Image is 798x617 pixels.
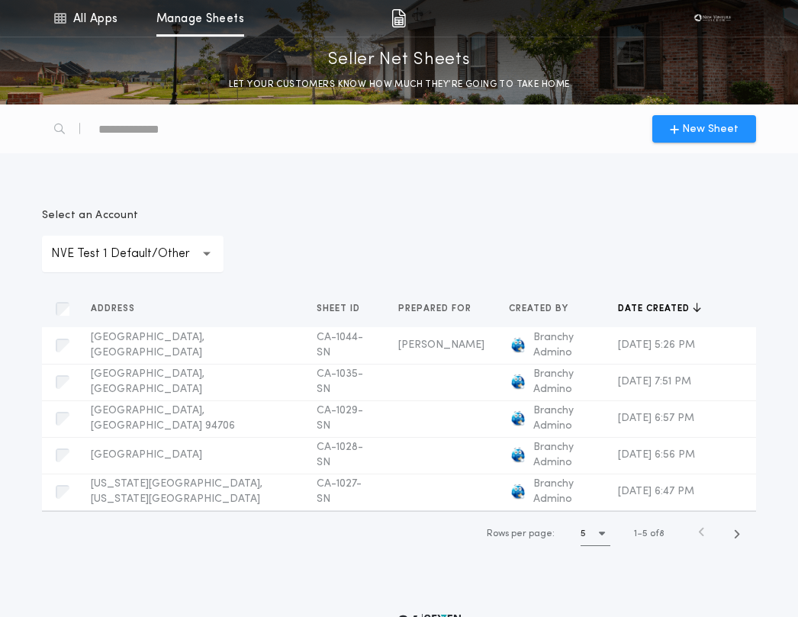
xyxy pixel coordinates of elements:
button: Created by [509,301,580,317]
span: Branchy Admino [533,367,594,397]
span: 5 [642,529,648,538]
span: CA-1027-SN [317,478,362,505]
img: vs-icon [690,11,735,26]
img: logo [509,410,527,428]
span: CA-1029-SN [317,405,363,432]
span: Created by [509,303,571,315]
span: [US_STATE][GEOGRAPHIC_DATA], [US_STATE][GEOGRAPHIC_DATA] [91,478,262,505]
img: img [391,9,406,27]
span: [DATE] 5:26 PM [618,339,695,351]
button: 5 [581,522,610,546]
button: NVE Test 1 Default/Other [42,236,224,272]
span: Date created [618,303,693,315]
span: Branchy Admino [533,477,594,507]
span: Rows per page: [487,529,555,538]
span: Address [91,303,138,315]
span: CA-1028-SN [317,442,363,468]
span: [DATE] 6:56 PM [618,449,695,461]
span: [GEOGRAPHIC_DATA] [91,449,202,461]
span: [DATE] 6:57 PM [618,413,694,424]
img: logo [509,483,527,501]
span: CA-1044-SN [317,332,363,358]
h1: 5 [581,526,586,541]
span: [DATE] 7:51 PM [618,376,691,387]
span: [GEOGRAPHIC_DATA], [GEOGRAPHIC_DATA] [91,368,204,395]
span: [DATE] 6:47 PM [618,486,694,497]
span: Prepared for [398,303,475,315]
button: Address [91,301,146,317]
span: of 8 [650,527,664,541]
span: Branchy Admino [533,403,594,434]
span: [PERSON_NAME] [398,339,484,351]
button: New Sheet [652,115,756,143]
img: logo [509,446,527,464]
button: Sheet ID [317,301,372,317]
span: Branchy Admino [533,330,594,361]
p: Select an Account [42,208,224,223]
img: logo [509,336,527,355]
span: [GEOGRAPHIC_DATA], [GEOGRAPHIC_DATA] 94706 [91,405,235,432]
img: logo [509,373,527,391]
p: LET YOUR CUSTOMERS KNOW HOW MUCH THEY’RE GOING TO TAKE HOME [229,77,570,92]
span: Branchy Admino [533,440,594,471]
span: [GEOGRAPHIC_DATA], [GEOGRAPHIC_DATA] [91,332,204,358]
span: CA-1035-SN [317,368,363,395]
span: New Sheet [682,121,738,137]
span: Sheet ID [317,303,363,315]
p: NVE Test 1 Default/Other [51,245,214,263]
span: 1 [634,529,637,538]
button: Date created [618,301,701,317]
p: Seller Net Sheets [328,48,471,72]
